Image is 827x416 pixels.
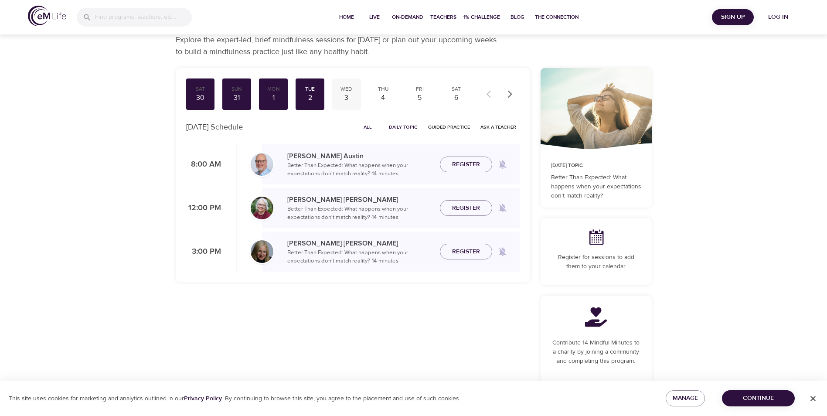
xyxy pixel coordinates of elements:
p: Explore the expert-led, brief mindfulness sessions for [DATE] or plan out your upcoming weeks to ... [176,34,503,58]
button: Manage [666,390,705,406]
p: 12:00 PM [186,202,221,214]
span: The Connection [535,13,579,22]
span: Remind me when a class goes live every Tuesday at 8:00 AM [492,154,513,175]
button: Log in [757,9,799,25]
img: logo [28,6,66,26]
span: Continue [729,393,788,404]
button: Sign Up [712,9,754,25]
span: Teachers [430,13,456,22]
p: [PERSON_NAME] [PERSON_NAME] [287,194,433,205]
button: All [354,120,382,134]
span: Manage [673,393,698,404]
p: [PERSON_NAME] Austin [287,151,433,161]
p: Better Than Expected: What happens when your expectations don't match reality? · 14 minutes [287,205,433,222]
img: Bernice_Moore_min.jpg [251,197,273,219]
span: Log in [761,12,796,23]
button: Guided Practice [425,120,473,134]
span: 1% Challenge [463,13,500,22]
span: On-Demand [392,13,423,22]
p: Better Than Expected: What happens when your expectations don't match reality? · 14 minutes [287,249,433,266]
button: Daily Topic [385,120,421,134]
span: Live [364,13,385,22]
button: Ask a Teacher [477,120,520,134]
button: Continue [722,390,795,406]
div: 4 [372,93,394,103]
button: Register [440,200,492,216]
img: Diane_Renz-min.jpg [251,240,273,263]
a: Learn More [574,376,619,392]
span: Register [452,246,480,257]
span: Learn More [577,379,615,390]
span: Register [452,203,480,214]
span: Register [452,159,480,170]
p: [DATE] Schedule [186,121,243,133]
p: Register for sessions to add them to your calendar [551,253,641,271]
img: Jim_Austin_Headshot_min.jpg [251,153,273,176]
input: Find programs, teachers, etc... [95,8,192,27]
span: Sign Up [715,12,750,23]
span: Remind me when a class goes live every Tuesday at 3:00 PM [492,241,513,262]
span: All [357,123,378,131]
p: [PERSON_NAME] [PERSON_NAME] [287,238,433,249]
div: Wed [336,85,357,93]
div: 5 [409,93,431,103]
span: Guided Practice [428,123,470,131]
div: 31 [226,93,248,103]
button: Register [440,244,492,260]
p: 3:00 PM [186,246,221,258]
p: Better Than Expected: What happens when your expectations don't match reality? [551,173,641,201]
div: Sat [446,85,467,93]
div: 6 [446,93,467,103]
span: Daily Topic [389,123,418,131]
span: Ask a Teacher [480,123,516,131]
p: [DATE] Topic [551,162,641,170]
div: 1 [262,93,284,103]
div: Fri [409,85,431,93]
p: Contribute 14 Mindful Minutes to a charity by joining a community and completing this program. [551,338,641,366]
div: Sun [226,85,248,93]
button: Register [440,157,492,173]
div: 30 [190,93,211,103]
div: Tue [299,85,321,93]
div: Sat [190,85,211,93]
div: 2 [299,93,321,103]
span: Home [336,13,357,22]
p: 8:00 AM [186,159,221,170]
span: Remind me when a class goes live every Tuesday at 12:00 PM [492,198,513,218]
div: Mon [262,85,284,93]
span: Blog [507,13,528,22]
div: 3 [336,93,357,103]
p: Better Than Expected: What happens when your expectations don't match reality? · 14 minutes [287,161,433,178]
a: Privacy Policy [184,395,222,402]
div: Thu [372,85,394,93]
